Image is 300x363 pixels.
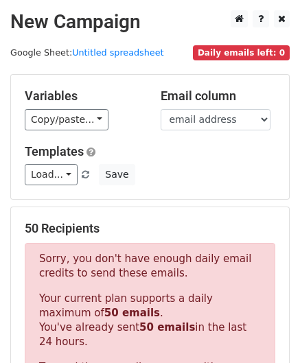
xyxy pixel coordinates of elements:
span: Daily emails left: 0 [193,45,290,60]
small: Google Sheet: [10,47,164,58]
button: Save [99,164,135,185]
strong: 50 emails [104,307,160,319]
p: Sorry, you don't have enough daily email credits to send these emails. [39,252,261,281]
a: Templates [25,144,84,159]
strong: 50 emails [139,321,195,333]
a: Copy/paste... [25,109,108,130]
p: Your current plan supports a daily maximum of . You've already sent in the last 24 hours. [39,292,261,349]
h5: Email column [161,89,276,104]
h5: 50 Recipients [25,221,275,236]
h2: New Campaign [10,10,290,34]
a: Load... [25,164,78,185]
a: Untitled spreadsheet [72,47,163,58]
h5: Variables [25,89,140,104]
iframe: Chat Widget [231,297,300,363]
a: Daily emails left: 0 [193,47,290,58]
